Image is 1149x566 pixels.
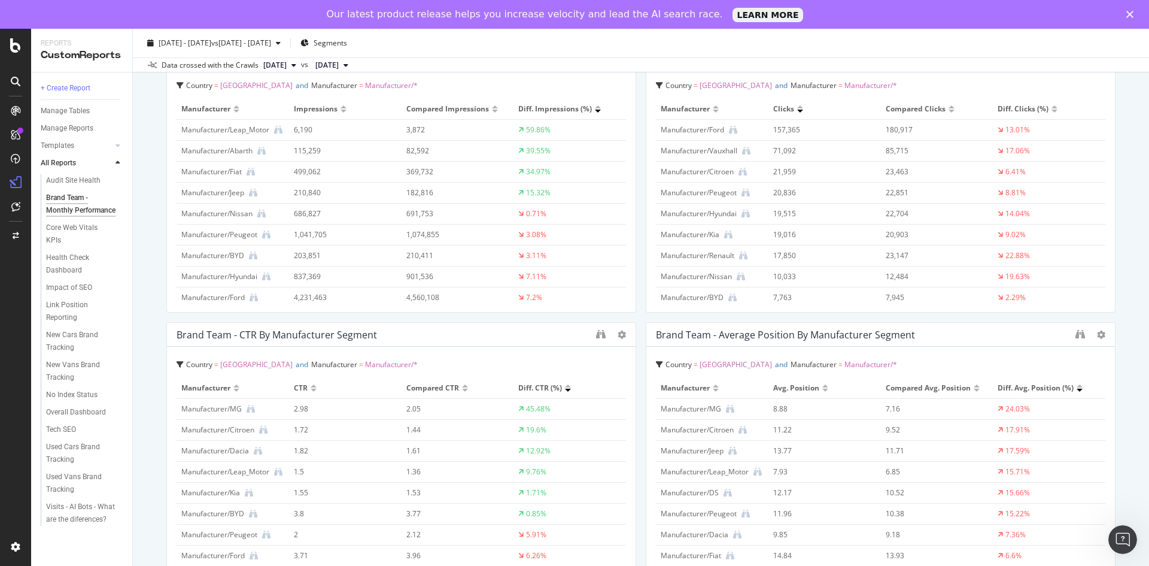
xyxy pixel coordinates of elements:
span: Manufacturer [791,359,837,370]
div: 15.32% [526,187,551,198]
div: Manufacturer/Leap_Motor [181,125,269,135]
span: and [296,80,308,90]
div: Manufacturer/MG [181,404,242,414]
div: 22,704 [886,208,978,219]
div: 15.71% [1005,467,1030,477]
div: Manufacturer/Dacia [181,446,249,456]
div: 9.02% [1005,229,1026,240]
div: Manufacturer/Vauxhall [661,146,737,156]
span: = [694,80,698,90]
a: Used Vans Brand Tracking [46,471,124,496]
span: CTR [294,383,308,394]
div: 39.55% [526,146,551,156]
div: 1.55 [294,488,387,498]
div: 7,945 [886,292,978,303]
div: 82,592 [406,146,499,156]
button: [DATE] - [DATE]vs[DATE] - [DATE] [142,34,285,53]
button: [DATE] [311,58,353,72]
div: 499,062 [294,167,387,177]
div: Manufacturer/Peugeot [181,529,257,540]
div: 59.86% [526,125,551,135]
div: 1.82 [294,446,387,456]
a: New Cars Brand Tracking [46,329,124,354]
span: = [359,80,363,90]
a: Tech SEO [46,423,124,436]
div: 2 [294,529,387,540]
div: 7,763 [773,292,866,303]
div: Impact of SEO [46,282,92,294]
div: Visits - AI Bots - What are the diferences? [46,501,117,526]
div: 6.26% [526,550,546,561]
div: Manufacturer/Hyundai [661,208,737,219]
button: [DATE] [259,58,301,72]
div: 4,560,108 [406,292,499,303]
div: Manufacturer/Abarth [181,146,253,156]
div: 24.03% [1005,404,1030,414]
span: Manufacturer/* [365,359,418,370]
div: Manufacturer/BYD [181,250,244,261]
div: 17,850 [773,250,866,261]
div: Manufacturer/Ford [181,550,245,561]
div: Manufacturer/Nissan [661,271,732,282]
a: No Index Status [46,389,124,401]
span: 2025 Jun. 27th [263,60,287,71]
div: 13.01% [1005,125,1030,135]
div: binoculars [1075,329,1085,339]
div: Tech SEO [46,423,76,436]
div: 115,259 [294,146,387,156]
div: 3.71 [294,550,387,561]
div: 3.96 [406,550,499,561]
div: 19,016 [773,229,866,240]
div: 0.71% [526,208,546,219]
a: Brand Team - Monthly Performance [46,192,124,217]
div: Manufacturer/Fiat [181,167,242,177]
div: 1.36 [406,467,499,477]
div: Manufacturer/Ford [661,125,724,135]
div: 8.81% [1005,187,1026,198]
div: Brand Team - Average Position by Manufacturer Segment [656,329,915,341]
div: 4,231,463 [294,292,387,303]
span: [GEOGRAPHIC_DATA] [700,359,772,370]
a: Link Position Reporting [46,299,124,324]
div: 7.93 [773,467,866,477]
div: 15.22% [1005,509,1030,519]
div: 3.11% [526,250,546,261]
div: 1.44 [406,425,499,435]
button: Segments [296,34,352,53]
div: + Create Report [41,82,90,95]
div: Manufacturer/MG [661,404,721,414]
div: 1.5 [294,467,387,477]
div: Manufacturer/Hyundai [181,271,257,282]
span: = [359,359,363,370]
div: 23,463 [886,167,978,177]
span: Country [665,80,692,90]
div: 13.93 [886,550,978,561]
div: 10.52 [886,488,978,498]
div: Manufacturer/Fiat [661,550,721,561]
div: Manufacturer/BYD [181,509,244,519]
a: + Create Report [41,82,124,95]
span: Country [186,80,212,90]
div: 1,074,855 [406,229,499,240]
div: 19,515 [773,208,866,219]
div: Manufacturer/Renault [661,250,734,261]
div: 2.98 [294,404,387,414]
div: 2.29% [1005,292,1026,303]
div: Audit Site Health [46,174,101,187]
div: 12,484 [886,271,978,282]
div: Manufacturer/Dacia [661,529,728,540]
div: 7.16 [886,404,978,414]
div: Used Cars Brand Tracking [46,441,114,466]
a: Manage Tables [41,105,124,117]
span: Manufacturer/* [365,80,418,90]
span: Segments [314,38,347,48]
a: Health Check Dashboard [46,252,124,277]
div: 45.48% [526,404,551,414]
span: and [775,80,788,90]
div: Reports [41,38,123,49]
div: Data crossed with the Crawls [162,60,259,71]
div: Health Check Dashboard [46,252,114,277]
span: Impressions [294,104,338,114]
span: Diff. Avg. Position (%) [998,383,1074,394]
div: Brand Team - Monthly Performance [46,192,117,217]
